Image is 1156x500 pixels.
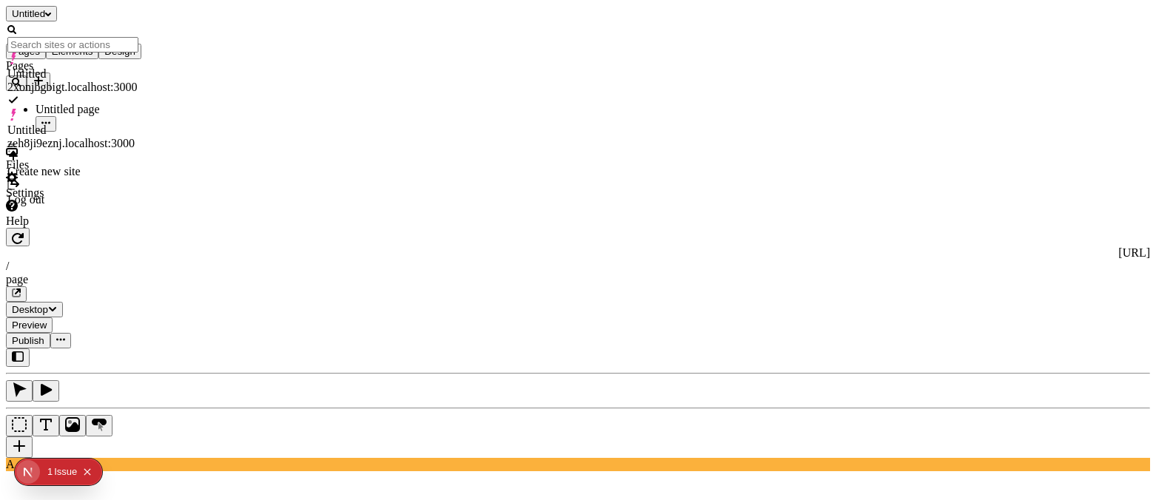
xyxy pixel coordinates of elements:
div: Pages [6,59,184,72]
div: Suggestions [7,53,138,206]
button: Publish [6,333,50,348]
div: zeh8ji9eznj.localhost:3000 [7,137,138,150]
button: Image [59,415,86,436]
div: Create new site [7,165,138,178]
div: Untitled [7,124,138,137]
button: Preview [6,317,53,333]
div: Help [6,214,184,228]
div: Untitled [7,67,138,81]
span: Preview [12,320,47,331]
div: Log out [7,193,138,206]
button: Pages [6,44,46,59]
span: Publish [12,335,44,346]
div: / [6,260,1150,273]
button: Button [86,415,112,436]
button: Box [6,415,33,436]
div: 2xonjbgbigt.localhost:3000 [7,81,138,94]
button: Desktop [6,302,63,317]
button: Select site [6,6,57,21]
div: page [6,273,1150,286]
div: A [6,458,1150,471]
input: Search sites or actions [7,37,138,53]
div: Settings [6,186,184,200]
div: [URL] [6,246,1150,260]
span: Untitled [12,8,45,19]
div: Files [6,158,184,172]
p: Cookie Test Route [6,12,216,25]
span: Desktop [12,304,48,315]
button: Text [33,415,59,436]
